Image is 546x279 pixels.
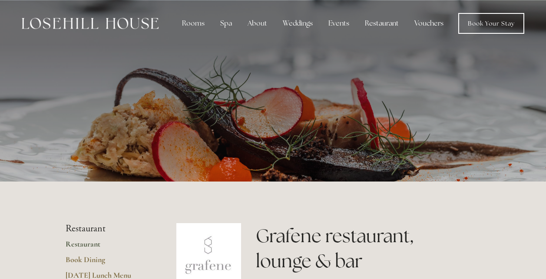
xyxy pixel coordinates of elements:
div: About [241,15,274,32]
div: Weddings [276,15,320,32]
div: Spa [213,15,239,32]
img: Losehill House [22,18,159,29]
div: Restaurant [358,15,406,32]
a: Book Dining [66,255,149,270]
h1: Grafene restaurant, lounge & bar [256,223,480,274]
div: Events [321,15,356,32]
a: Book Your Stay [458,13,524,34]
a: Restaurant [66,239,149,255]
li: Restaurant [66,223,149,234]
a: Vouchers [407,15,450,32]
div: Rooms [175,15,212,32]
